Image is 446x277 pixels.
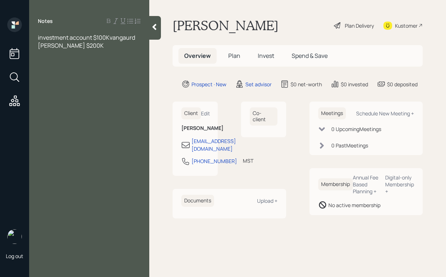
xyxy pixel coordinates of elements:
div: Edit [201,110,210,117]
div: $0 deposited [387,80,418,88]
h6: [PERSON_NAME] [181,125,209,131]
div: [PHONE_NUMBER] [192,157,237,165]
div: Schedule New Meeting + [356,110,414,117]
span: Plan [228,52,240,60]
div: 0 Past Meeting s [331,142,368,149]
img: aleksandra-headshot.png [7,229,22,244]
span: [PERSON_NAME] $200K [38,41,104,50]
div: Annual Fee Based Planning + [353,174,380,195]
h6: Documents [181,195,214,207]
label: Notes [38,17,53,25]
div: 0 Upcoming Meeting s [331,125,381,133]
div: $0 net-worth [291,80,322,88]
div: Log out [6,253,23,260]
span: investment account $100Kvangaurd [38,33,135,41]
span: Overview [184,52,211,60]
div: Digital-only Membership + [385,174,414,195]
span: Invest [258,52,274,60]
div: Prospect · New [192,80,226,88]
h6: Membership [318,178,353,190]
div: No active membership [328,201,380,209]
div: [EMAIL_ADDRESS][DOMAIN_NAME] [192,137,236,153]
h1: [PERSON_NAME] [173,17,279,33]
div: Kustomer [395,22,418,29]
span: Spend & Save [292,52,328,60]
h6: Co-client [250,107,277,126]
div: Set advisor [245,80,272,88]
h6: Client [181,107,201,119]
div: Plan Delivery [345,22,374,29]
div: $0 invested [341,80,368,88]
h6: Meetings [318,107,346,119]
div: Upload + [257,197,277,204]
